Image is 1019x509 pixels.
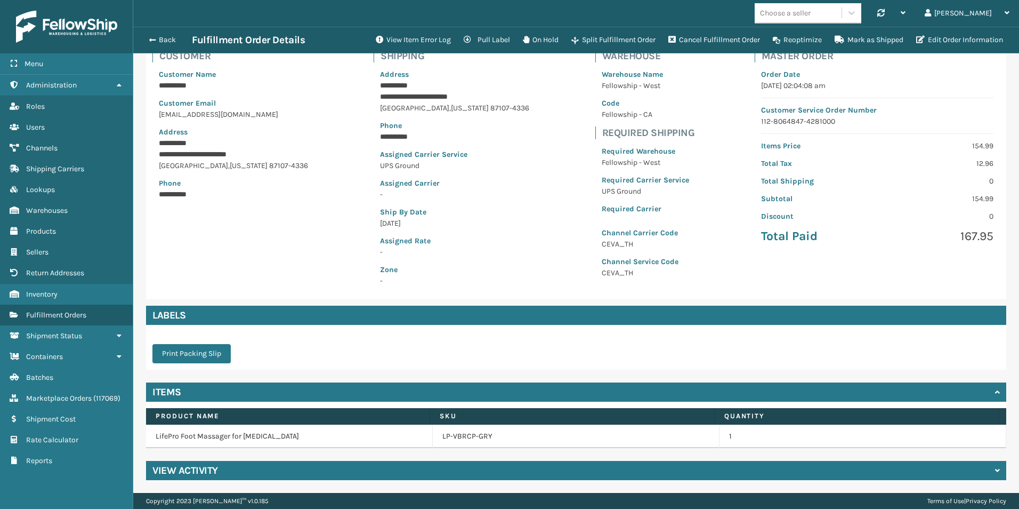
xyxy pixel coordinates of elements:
[230,161,268,170] span: [US_STATE]
[602,267,689,279] p: CEVA_TH
[159,128,188,137] span: Address
[761,140,871,152] p: Items Price
[761,193,871,204] p: Subtotal
[884,211,993,222] p: 0
[523,36,529,43] i: On Hold
[761,105,993,116] p: Customer Service Order Number
[143,35,192,45] button: Back
[26,123,45,132] span: Users
[376,36,383,43] i: View Item Error Log
[228,161,230,170] span: ,
[380,189,529,200] p: -
[884,193,993,204] p: 154.99
[26,435,78,444] span: Rate Calculator
[766,29,828,51] button: Reoptimize
[724,411,989,421] label: Quantity
[159,109,308,120] p: [EMAIL_ADDRESS][DOMAIN_NAME]
[761,80,993,91] p: [DATE] 02:04:08 am
[516,29,565,51] button: On Hold
[602,227,689,238] p: Channel Carrier Code
[440,411,704,421] label: SKU
[380,149,529,160] p: Assigned Carrier Service
[156,411,420,421] label: Product Name
[26,185,55,194] span: Lookups
[602,50,695,62] h4: Warehouse
[884,176,993,187] p: 0
[93,394,120,403] span: ( 117069 )
[26,311,86,320] span: Fulfillment Orders
[380,178,529,189] p: Assigned Carrier
[457,29,516,51] button: Pull Label
[602,174,689,186] p: Required Carrier Service
[26,102,45,111] span: Roles
[451,104,489,113] span: [US_STATE]
[26,415,76,424] span: Shipment Cost
[152,344,231,363] button: Print Packing Slip
[26,394,92,403] span: Marketplace Orders
[380,235,529,246] p: Assigned Rate
[380,206,529,218] p: Ship By Date
[26,331,82,340] span: Shipment Status
[26,290,58,299] span: Inventory
[602,126,695,139] h4: Required Shipping
[380,264,529,275] p: Zone
[26,144,58,153] span: Channels
[927,493,1006,509] div: |
[26,227,56,236] span: Products
[602,238,689,250] p: CEVA_TH
[761,69,993,80] p: Order Date
[380,70,409,79] span: Address
[380,218,529,229] p: [DATE]
[25,59,43,68] span: Menu
[773,37,780,44] i: Reoptimize
[380,104,449,113] span: [GEOGRAPHIC_DATA]
[761,228,871,244] p: Total Paid
[381,50,536,62] h4: Shipping
[761,211,871,222] p: Discount
[602,109,689,120] p: Fellowship - CA
[16,11,117,43] img: logo
[761,116,993,127] p: 112-8064847-4281000
[26,206,68,215] span: Warehouses
[668,36,676,43] i: Cancel Fulfillment Order
[269,161,308,170] span: 87107-4336
[719,425,1006,448] td: 1
[602,69,689,80] p: Warehouse Name
[662,29,766,51] button: Cancel Fulfillment Order
[380,264,529,285] span: -
[159,50,314,62] h4: Customer
[602,157,689,168] p: Fellowship - West
[26,352,63,361] span: Containers
[369,29,457,51] button: View Item Error Log
[159,69,308,80] p: Customer Name
[26,456,52,465] span: Reports
[26,373,53,382] span: Batches
[828,29,910,51] button: Mark as Shipped
[152,386,181,399] h4: Items
[26,164,84,173] span: Shipping Carriers
[916,36,925,43] i: Edit
[26,248,48,257] span: Sellers
[761,176,871,187] p: Total Shipping
[602,203,689,214] p: Required Carrier
[159,98,308,109] p: Customer Email
[442,431,492,442] a: LP-VBRCP-GRY
[26,268,84,277] span: Return Addresses
[380,246,529,258] p: -
[146,425,433,448] td: LifePro Foot Massager for [MEDICAL_DATA]
[380,160,529,171] p: UPS Ground
[602,146,689,157] p: Required Warehouse
[26,81,77,90] span: Administration
[762,50,1000,62] h4: Master Order
[761,158,871,169] p: Total Tax
[927,497,964,505] a: Terms of Use
[835,36,844,43] i: Mark as Shipped
[146,493,269,509] p: Copyright 2023 [PERSON_NAME]™ v 1.0.185
[884,228,993,244] p: 167.95
[159,161,228,170] span: [GEOGRAPHIC_DATA]
[760,7,811,19] div: Choose a seller
[490,104,529,113] span: 87107-4336
[602,98,689,109] p: Code
[159,178,308,189] p: Phone
[380,120,529,131] p: Phone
